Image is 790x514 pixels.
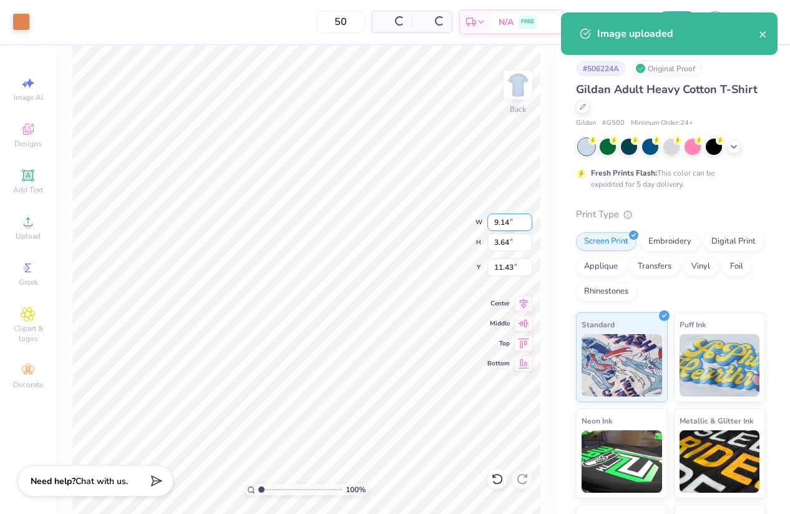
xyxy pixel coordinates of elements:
div: Image uploaded [597,26,759,41]
span: Upload [16,231,41,241]
img: Metallic & Glitter Ink [680,430,760,493]
div: Digital Print [703,232,764,251]
div: Screen Print [576,232,636,251]
span: Minimum Order: 24 + [631,118,693,129]
div: Foil [722,257,751,276]
div: Applique [576,257,626,276]
button: close [759,26,768,41]
div: Print Type [576,207,765,222]
div: Vinyl [683,257,718,276]
img: Neon Ink [582,430,662,493]
img: Puff Ink [680,334,760,397]
span: 100 % [346,484,366,495]
span: Designs [14,139,42,149]
span: Decorate [13,380,43,390]
strong: Need help? [31,475,76,487]
span: Gildan Adult Heavy Cotton T-Shirt [576,82,758,97]
div: This color can be expedited for 5 day delivery. [591,167,744,190]
span: Bottom [487,359,510,368]
strong: Fresh Prints Flash: [591,168,657,178]
div: Back [510,104,526,115]
span: Clipart & logos [6,324,50,343]
span: Metallic & Glitter Ink [680,414,753,427]
span: Top [487,339,510,348]
div: Rhinestones [576,282,636,301]
img: Standard [582,334,662,397]
span: # G500 [602,118,625,129]
span: FREE [521,17,534,26]
div: Embroidery [640,232,700,251]
div: # 506224A [576,61,626,76]
input: Untitled Design [588,9,650,34]
span: Add Text [13,185,43,195]
input: – – [316,11,365,33]
span: Puff Ink [680,318,706,331]
div: Transfers [630,257,680,276]
span: Neon Ink [582,414,612,427]
span: N/A [499,16,514,29]
span: Center [487,299,510,308]
span: Image AI [14,92,43,102]
span: Greek [19,277,38,287]
div: Original Proof [632,61,702,76]
span: Middle [487,319,510,328]
span: Chat with us. [76,475,128,487]
span: Gildan [576,118,596,129]
img: Back [505,72,530,97]
span: Standard [582,318,615,331]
